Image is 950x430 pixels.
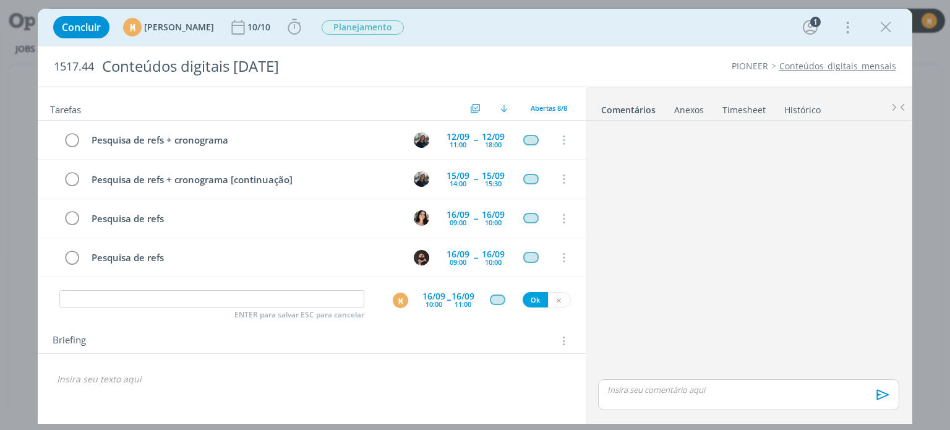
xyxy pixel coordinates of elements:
[413,248,431,267] button: D
[485,141,502,148] div: 18:00
[474,135,477,144] span: --
[722,98,766,116] a: Timesheet
[86,211,402,226] div: Pesquisa de refs
[53,16,109,38] button: Concluir
[393,293,408,308] div: M
[392,292,409,309] button: M
[447,293,450,305] span: --
[732,60,768,72] a: PIONEER
[38,9,912,424] div: dialog
[531,103,567,113] span: Abertas 8/8
[413,170,431,188] button: M
[784,98,821,116] a: Histórico
[447,132,469,141] div: 12/09
[414,250,429,265] img: D
[485,180,502,187] div: 15:30
[123,18,142,37] div: M
[86,132,402,148] div: Pesquisa de refs + cronograma
[447,210,469,219] div: 16/09
[447,250,469,259] div: 16/09
[482,210,505,219] div: 16/09
[450,180,466,187] div: 14:00
[413,131,431,149] button: M
[62,22,101,32] span: Concluir
[485,219,502,226] div: 10:00
[485,259,502,265] div: 10:00
[474,174,477,183] span: --
[523,292,548,307] button: Ok
[455,301,471,307] div: 11:00
[322,20,404,35] span: Planejamento
[54,60,94,74] span: 1517.44
[50,101,81,116] span: Tarefas
[779,60,896,72] a: Conteúdos_digitais_mensais
[474,214,477,223] span: --
[800,17,820,37] button: 1
[482,132,505,141] div: 12/09
[414,210,429,226] img: T
[451,292,474,301] div: 16/09
[482,250,505,259] div: 16/09
[482,171,505,180] div: 15/09
[53,333,86,349] span: Briefing
[321,20,404,35] button: Planejamento
[500,105,508,112] img: arrow-down.svg
[413,287,431,306] button: D
[414,132,429,148] img: M
[234,310,364,320] span: ENTER para salvar ESC para cancelar
[474,253,477,262] span: --
[413,209,431,228] button: T
[422,292,445,301] div: 16/09
[810,17,821,27] div: 1
[96,51,540,82] div: Conteúdos digitais [DATE]
[674,104,704,116] div: Anexos
[86,172,402,187] div: Pesquisa de refs + cronograma [continuação]
[247,23,273,32] div: 10/10
[450,219,466,226] div: 09:00
[426,301,442,307] div: 10:00
[123,18,214,37] button: M[PERSON_NAME]
[144,23,214,32] span: [PERSON_NAME]
[447,171,469,180] div: 15/09
[414,171,429,187] img: M
[450,259,466,265] div: 09:00
[601,98,656,116] a: Comentários
[86,250,402,265] div: Pesquisa de refs
[450,141,466,148] div: 11:00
